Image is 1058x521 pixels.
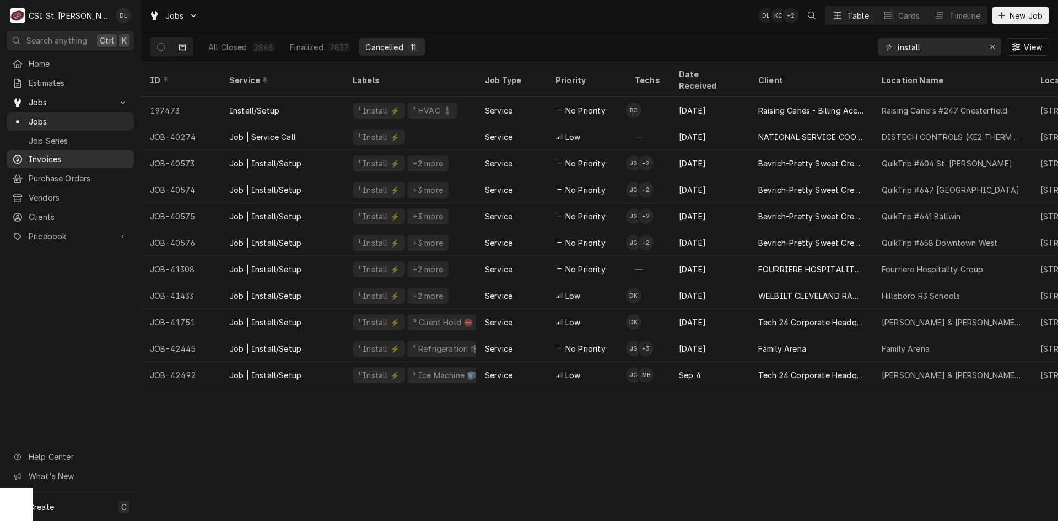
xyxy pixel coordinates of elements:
span: View [1022,41,1044,53]
div: 11 [410,41,417,53]
a: Go to Pricebook [7,227,134,245]
button: New Job [992,7,1049,24]
div: Service [485,264,512,275]
div: DL [758,8,774,23]
div: QuikTrip #641 Ballwin [882,211,960,222]
button: Open search [803,7,821,24]
span: Ctrl [100,35,114,46]
div: Bevrich-Pretty Sweet Creations [758,237,864,249]
span: Pricebook [29,230,112,242]
div: Job | Install/Setup [229,158,301,169]
div: Bevrich-Pretty Sweet Creations [758,211,864,222]
a: Jobs [7,112,134,131]
div: + 2 [638,235,654,250]
div: Install/Setup [229,105,279,116]
div: JG [626,341,641,356]
div: Timeline [949,10,980,22]
button: Search anythingCtrlK [7,31,134,50]
div: [DATE] [670,256,749,282]
div: [PERSON_NAME] & [PERSON_NAME] #2272 [GEOGRAPHIC_DATA] [882,369,1023,381]
div: Service [485,290,512,302]
a: Vendors [7,189,134,207]
div: DISTECH CONTROLS (KE2 THERM SOLUTIONS) [882,131,1023,143]
div: Job Type [485,74,538,86]
div: CSI St. [PERSON_NAME] [29,10,110,22]
span: Invoices [29,153,128,165]
span: Low [565,316,580,328]
span: Job Series [29,135,128,147]
div: ¹ Install ⚡️ [357,316,401,328]
div: ² Refrigeration ❄️ [412,343,481,355]
div: ID [150,74,209,86]
span: Purchase Orders [29,173,128,184]
div: +3 more [412,237,444,249]
div: [DATE] [670,123,749,150]
span: No Priority [565,105,606,116]
div: JOB-41751 [141,309,220,335]
div: Drew Koonce's Avatar [626,314,641,330]
span: Low [565,290,580,302]
div: Job | Install/Setup [229,184,301,196]
div: Raising Cane's #247 Chesterfield [882,105,1007,116]
div: Labels [353,74,467,86]
span: No Priority [565,343,606,355]
div: Job | Install/Setup [229,343,301,355]
div: JOB-40573 [141,150,220,176]
div: All Closed [208,41,247,53]
div: [DATE] [670,203,749,229]
div: QuikTrip #604 St. [PERSON_NAME] [882,158,1012,169]
div: Service [485,211,512,222]
div: +2 more [412,290,444,302]
div: NATIONAL SERVICE COOPERATIVE [758,131,864,143]
div: Brad Cope's Avatar [626,103,641,118]
div: Job | Install/Setup [229,316,301,328]
div: Jeff George's Avatar [626,182,641,197]
div: [DATE] [670,309,749,335]
span: Estimates [29,77,128,89]
div: + 2 [783,8,798,23]
span: No Priority [565,237,606,249]
div: ¹ Install ⚡️ [357,237,401,249]
div: JG [626,367,641,383]
a: Estimates [7,74,134,92]
div: JOB-42492 [141,362,220,388]
div: Date Received [679,68,738,92]
span: No Priority [565,211,606,222]
span: No Priority [565,264,606,275]
button: Erase input [984,38,1001,56]
div: David Lindsey's Avatar [758,8,774,23]
div: [PERSON_NAME] & [PERSON_NAME] Chesterfield Oaks [882,316,1023,328]
div: JOB-42445 [141,335,220,362]
div: — [626,123,670,150]
div: + 2 [638,208,654,224]
span: What's New [29,470,127,482]
div: Service [485,131,512,143]
div: JG [626,235,641,250]
span: Search anything [26,35,87,46]
span: Low [565,369,580,381]
div: David Lindsey's Avatar [116,8,131,23]
a: Clients [7,208,134,226]
span: Jobs [29,96,112,108]
div: Jeff George's Avatar [626,235,641,250]
span: Low [565,131,580,143]
input: Keyword search [898,38,980,56]
div: Table [848,10,869,22]
div: Bevrich-Pretty Sweet Creations [758,158,864,169]
div: JG [626,182,641,197]
div: ² HVAC 🌡️ [412,105,453,116]
span: New Job [1007,10,1045,22]
div: FOURRIERE HOSPITALITY GROUP [758,264,864,275]
a: Job Series [7,132,134,150]
span: Jobs [29,116,128,127]
a: Go to Jobs [144,7,203,25]
span: No Priority [565,184,606,196]
div: +2 more [412,158,444,169]
div: QuikTrip #658 Downtown West [882,237,997,249]
div: Service [485,343,512,355]
div: JOB-41433 [141,282,220,309]
div: Service [229,74,333,86]
div: ¹ Install ⚡️ [357,184,401,196]
div: BC [626,103,641,118]
div: DK [626,288,641,303]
